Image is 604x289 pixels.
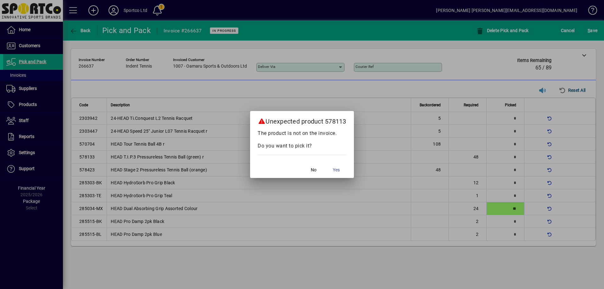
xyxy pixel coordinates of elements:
[311,167,316,173] span: No
[326,164,346,175] button: Yes
[258,130,346,137] p: The product is not on the invoice.
[250,111,354,129] h2: Unexpected product 578113
[258,142,346,150] p: Do you want to pick it?
[333,167,340,173] span: Yes
[304,164,324,175] button: No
